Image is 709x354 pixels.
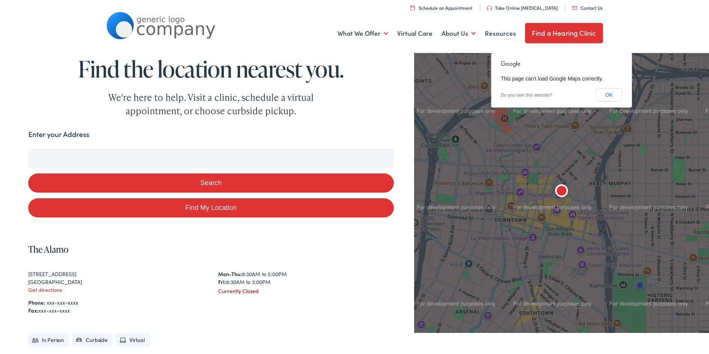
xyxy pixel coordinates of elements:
button: OK [596,88,622,102]
input: Enter your address or zip code [28,149,393,168]
span: This page can't load Google Maps correctly. [501,76,603,82]
a: About Us [442,20,476,47]
button: Search [28,173,393,193]
li: Virtual [116,333,150,346]
img: utility icon [410,5,415,10]
a: What We Offer [337,20,388,47]
strong: Phone: [28,299,45,306]
strong: Fax: [28,307,38,314]
a: The Alamo [28,243,68,255]
a: Resources [485,20,516,47]
a: xxx-xxx-xxxx [47,299,78,306]
div: Currently Closed [218,287,393,295]
li: Curbside [72,333,113,346]
div: The Alamo [553,183,571,201]
label: Enter your Address [28,129,89,140]
div: We're here to help. Visit a clinic, schedule a virtual appointment, or choose curbside pickup. [91,91,331,118]
div: [GEOGRAPHIC_DATA] [28,278,203,286]
li: In Person [28,333,69,346]
h1: Find the location nearest you. [28,56,393,81]
a: Get directions [28,286,62,293]
a: Virtual Care [397,20,433,47]
strong: Fri: [218,278,226,286]
a: Take Online [MEDICAL_DATA] [487,5,558,11]
a: Find My Location [28,198,393,217]
strong: Mon-Thu: [218,270,242,278]
div: [STREET_ADDRESS] [28,270,203,278]
a: Find a Hearing Clinic [525,23,603,43]
a: Contact Us [572,5,603,11]
div: 8:30AM to 5:00PM 8:30AM to 3:00PM [218,270,393,286]
a: Schedule an Appointment [410,5,472,11]
div: xxx-xxx-xxxx [28,307,393,314]
a: Do you own this website? [501,93,552,98]
img: utility icon [572,6,577,10]
img: utility icon [487,6,492,10]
